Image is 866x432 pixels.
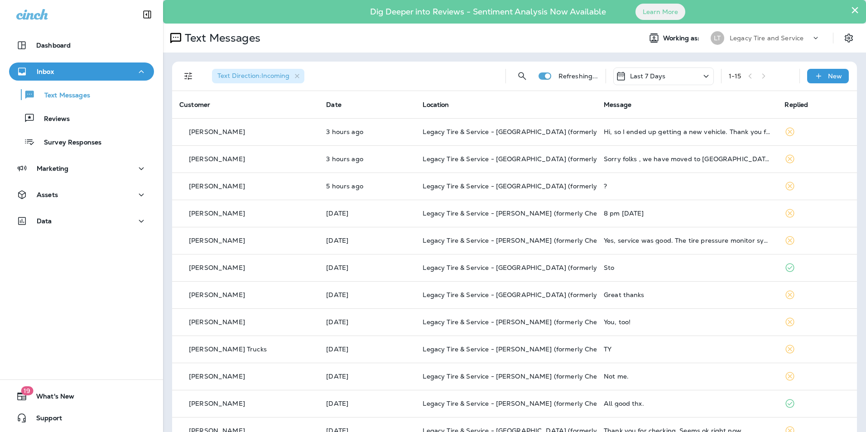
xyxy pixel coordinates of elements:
[604,128,770,135] div: Hi, so I ended up getting a new vehicle. Thank you for your concern and will return for needed se...
[36,42,71,49] p: Dashboard
[604,237,770,244] div: Yes, service was good. The tire pressure monitor system light came back on but I haven't had time...
[326,373,408,380] p: Sep 23, 2025 11:08 AM
[558,72,598,80] p: Refreshing...
[423,399,641,408] span: Legacy Tire & Service - [PERSON_NAME] (formerly Chelsea Tire Pros)
[730,34,803,42] p: Legacy Tire and Service
[9,387,154,405] button: 19What's New
[729,72,741,80] div: 1 - 15
[189,318,245,326] p: [PERSON_NAME]
[9,85,154,104] button: Text Messages
[326,101,342,109] span: Date
[35,139,101,147] p: Survey Responses
[37,191,58,198] p: Assets
[423,101,449,109] span: Location
[604,182,770,190] div: ?
[604,373,770,380] div: Not me.
[9,159,154,178] button: Marketing
[828,72,842,80] p: New
[326,128,408,135] p: Sep 26, 2025 10:56 AM
[663,34,702,42] span: Working as:
[604,318,770,326] div: You, too!
[604,264,770,271] div: Sto
[27,393,74,403] span: What's New
[604,346,770,353] div: TY
[423,236,641,245] span: Legacy Tire & Service - [PERSON_NAME] (formerly Chelsea Tire Pros)
[423,155,678,163] span: Legacy Tire & Service - [GEOGRAPHIC_DATA] (formerly Magic City Tire & Service)
[35,91,90,100] p: Text Messages
[711,31,724,45] div: LT
[604,291,770,298] div: Great thanks
[604,400,770,407] div: All good thx.
[217,72,289,80] span: Text Direction : Incoming
[423,182,678,190] span: Legacy Tire & Service - [GEOGRAPHIC_DATA] (formerly Magic City Tire & Service)
[630,72,666,80] p: Last 7 Days
[27,414,62,425] span: Support
[851,3,859,17] button: Close
[9,409,154,427] button: Support
[326,264,408,271] p: Sep 24, 2025 06:13 PM
[37,165,68,172] p: Marketing
[326,318,408,326] p: Sep 24, 2025 11:12 AM
[189,182,245,190] p: [PERSON_NAME]
[326,346,408,353] p: Sep 24, 2025 10:24 AM
[181,31,260,45] p: Text Messages
[635,4,685,20] button: Learn More
[189,346,267,353] p: [PERSON_NAME] Trucks
[21,386,33,395] span: 19
[189,210,245,217] p: [PERSON_NAME]
[423,209,641,217] span: Legacy Tire & Service - [PERSON_NAME] (formerly Chelsea Tire Pros)
[189,400,245,407] p: [PERSON_NAME]
[189,264,245,271] p: [PERSON_NAME]
[37,217,52,225] p: Data
[37,68,54,75] p: Inbox
[9,109,154,128] button: Reviews
[423,372,641,380] span: Legacy Tire & Service - [PERSON_NAME] (formerly Chelsea Tire Pros)
[604,155,770,163] div: Sorry folks , we have moved to Pensacola
[189,155,245,163] p: [PERSON_NAME]
[135,5,160,24] button: Collapse Sidebar
[326,400,408,407] p: Sep 22, 2025 10:24 AM
[212,69,304,83] div: Text Direction:Incoming
[9,62,154,81] button: Inbox
[326,155,408,163] p: Sep 26, 2025 10:33 AM
[423,264,678,272] span: Legacy Tire & Service - [GEOGRAPHIC_DATA] (formerly Magic City Tire & Service)
[326,182,408,190] p: Sep 26, 2025 08:37 AM
[841,30,857,46] button: Settings
[9,212,154,230] button: Data
[344,10,632,13] p: Dig Deeper into Reviews - Sentiment Analysis Now Available
[35,115,70,124] p: Reviews
[326,210,408,217] p: Sep 25, 2025 10:39 AM
[189,128,245,135] p: [PERSON_NAME]
[604,210,770,217] div: 8 pm saturday
[423,345,641,353] span: Legacy Tire & Service - [PERSON_NAME] (formerly Chelsea Tire Pros)
[189,237,245,244] p: [PERSON_NAME]
[326,291,408,298] p: Sep 24, 2025 02:33 PM
[189,291,245,298] p: [PERSON_NAME]
[423,128,693,136] span: Legacy Tire & Service - [GEOGRAPHIC_DATA] (formerly Chalkville Auto & Tire Service)
[9,132,154,151] button: Survey Responses
[784,101,808,109] span: Replied
[604,101,631,109] span: Message
[9,36,154,54] button: Dashboard
[179,101,210,109] span: Customer
[423,291,678,299] span: Legacy Tire & Service - [GEOGRAPHIC_DATA] (formerly Magic City Tire & Service)
[423,318,641,326] span: Legacy Tire & Service - [PERSON_NAME] (formerly Chelsea Tire Pros)
[179,67,197,85] button: Filters
[9,186,154,204] button: Assets
[326,237,408,244] p: Sep 25, 2025 08:08 AM
[189,373,245,380] p: [PERSON_NAME]
[513,67,531,85] button: Search Messages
